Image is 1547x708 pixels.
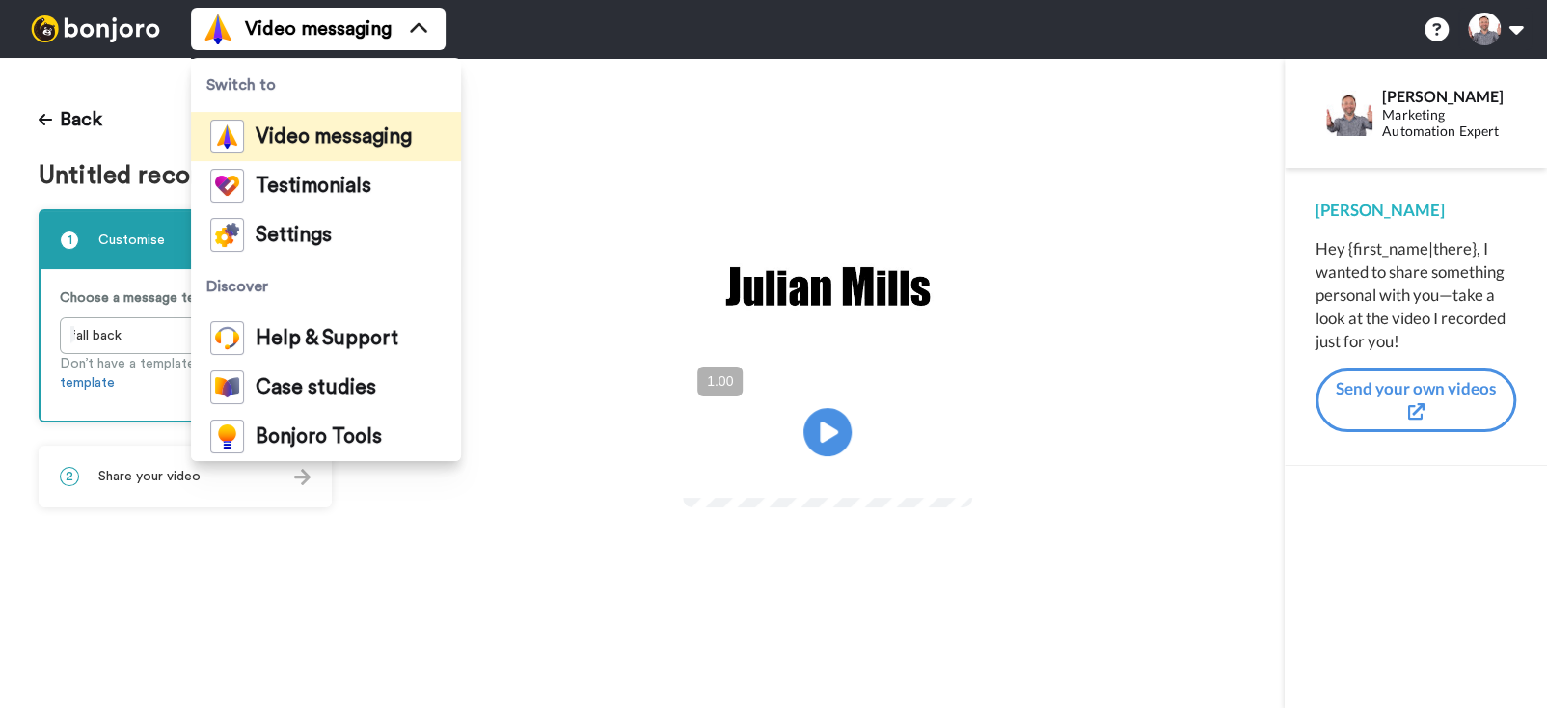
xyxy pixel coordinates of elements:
span: Help & Support [256,329,398,348]
button: Send your own videos [1316,368,1516,433]
span: Testimonials [256,177,371,196]
span: 2 [60,467,79,486]
span: Bonjoro Tools [256,427,382,447]
button: Back [39,96,102,143]
img: arrow.svg [294,469,311,485]
span: Video messaging [245,15,392,42]
span: Video messaging [256,127,412,147]
div: Hey {first_name|there}, I wanted to share something personal with you—take a look at the video I ... [1316,237,1516,353]
img: case-study-colored.svg [210,370,244,404]
img: vm-color.svg [210,120,244,153]
img: Full screen [936,461,955,480]
div: [PERSON_NAME] [1382,87,1515,105]
span: Discover [191,259,461,313]
div: Marketing Automation Expert [1382,107,1515,140]
a: Settings [191,210,461,259]
a: Testimonials [191,161,461,210]
a: Create a new template [60,357,289,390]
span: Settings [256,226,332,245]
div: [PERSON_NAME] [1316,199,1516,222]
a: Help & Support [191,313,461,363]
p: Choose a message template [60,288,311,308]
span: Share your video [98,467,201,486]
span: Case studies [256,378,376,397]
img: vm-color.svg [203,14,233,44]
span: Switch to [191,58,461,112]
img: Profile Image [1326,90,1372,136]
p: Don’t have a template? [60,354,311,393]
div: 2Share your video [39,446,332,507]
a: Case studies [191,363,461,412]
a: Bonjoro Tools [191,412,461,461]
img: tm-color.svg [210,169,244,203]
img: settings-colored.svg [210,218,244,252]
span: 1 [60,231,79,250]
img: help-and-support-colored.svg [210,321,244,355]
img: bj-tools-colored.svg [210,420,244,453]
span: Customise [98,231,165,250]
span: Untitled recording [39,162,258,190]
a: Video messaging [191,112,461,161]
img: f8494b91-53e0-4db8-ac0e-ddbef9ae8874 [721,255,934,318]
img: bj-logo-header-white.svg [23,15,168,42]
